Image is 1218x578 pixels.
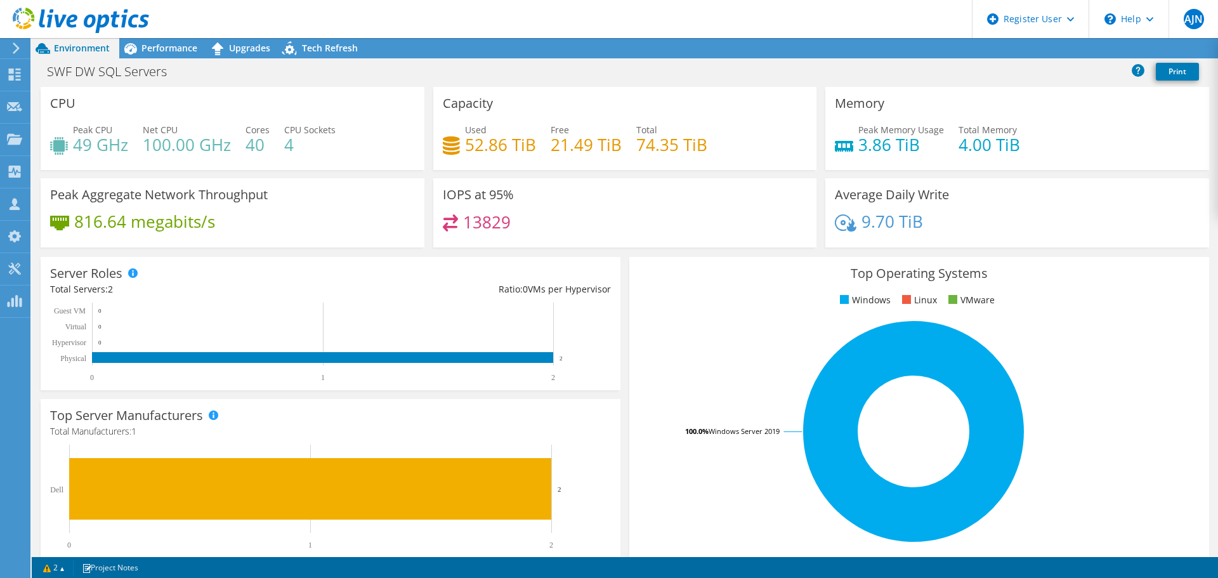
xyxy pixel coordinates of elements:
[463,215,511,229] h4: 13829
[558,485,561,493] text: 2
[1156,63,1199,81] a: Print
[551,138,622,152] h4: 21.49 TiB
[709,426,780,436] tspan: Windows Server 2019
[65,322,87,331] text: Virtual
[443,188,514,202] h3: IOPS at 95%
[858,124,944,136] span: Peak Memory Usage
[131,425,136,437] span: 1
[108,283,113,295] span: 2
[636,124,657,136] span: Total
[443,96,493,110] h3: Capacity
[465,124,487,136] span: Used
[837,293,891,307] li: Windows
[54,42,110,54] span: Environment
[98,324,101,330] text: 0
[143,138,231,152] h4: 100.00 GHz
[639,266,1200,280] h3: Top Operating Systems
[73,138,128,152] h4: 49 GHz
[549,541,553,549] text: 2
[636,138,707,152] h4: 74.35 TiB
[945,293,995,307] li: VMware
[861,214,923,228] h4: 9.70 TiB
[551,124,569,136] span: Free
[685,426,709,436] tspan: 100.0%
[54,306,86,315] text: Guest VM
[560,355,563,362] text: 2
[835,96,884,110] h3: Memory
[143,124,178,136] span: Net CPU
[50,409,203,423] h3: Top Server Manufacturers
[41,65,187,79] h1: SWF DW SQL Servers
[50,485,63,494] text: Dell
[50,282,331,296] div: Total Servers:
[246,124,270,136] span: Cores
[90,373,94,382] text: 0
[141,42,197,54] span: Performance
[50,266,122,280] h3: Server Roles
[308,541,312,549] text: 1
[321,373,325,382] text: 1
[551,373,555,382] text: 2
[67,541,71,549] text: 0
[50,96,75,110] h3: CPU
[284,138,336,152] h4: 4
[73,124,112,136] span: Peak CPU
[899,293,937,307] li: Linux
[50,424,611,438] h4: Total Manufacturers:
[229,42,270,54] span: Upgrades
[835,188,949,202] h3: Average Daily Write
[60,354,86,363] text: Physical
[959,138,1020,152] h4: 4.00 TiB
[98,308,101,314] text: 0
[74,214,215,228] h4: 816.64 megabits/s
[98,339,101,346] text: 0
[959,124,1017,136] span: Total Memory
[858,138,944,152] h4: 3.86 TiB
[34,560,74,575] a: 2
[50,188,268,202] h3: Peak Aggregate Network Throughput
[246,138,270,152] h4: 40
[523,283,528,295] span: 0
[1184,9,1204,29] span: AJN
[302,42,358,54] span: Tech Refresh
[1104,13,1116,25] svg: \n
[331,282,611,296] div: Ratio: VMs per Hypervisor
[73,560,147,575] a: Project Notes
[52,338,86,347] text: Hypervisor
[284,124,336,136] span: CPU Sockets
[465,138,536,152] h4: 52.86 TiB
